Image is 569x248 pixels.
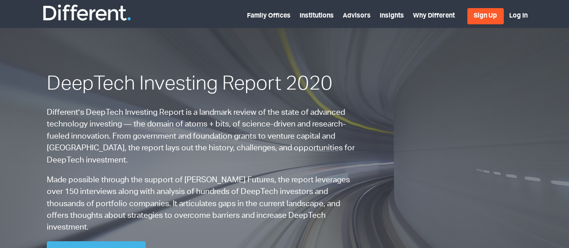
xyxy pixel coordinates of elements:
[380,13,404,19] a: Insights
[509,13,528,19] a: Log In
[42,4,132,22] img: Different Funds
[47,175,359,234] p: Made possible through the support of [PERSON_NAME] Futures, the report leverages over 150 intervi...
[47,72,359,99] h1: DeepTech Investing Report 2020
[47,107,359,167] p: Different’s DeepTech Investing Report is a landmark review of the state of advanced technology in...
[300,13,334,19] a: Institutions
[467,8,504,24] a: Sign Up
[413,13,455,19] a: Why Different
[343,13,371,19] a: Advisors
[247,13,291,19] a: Family Offices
